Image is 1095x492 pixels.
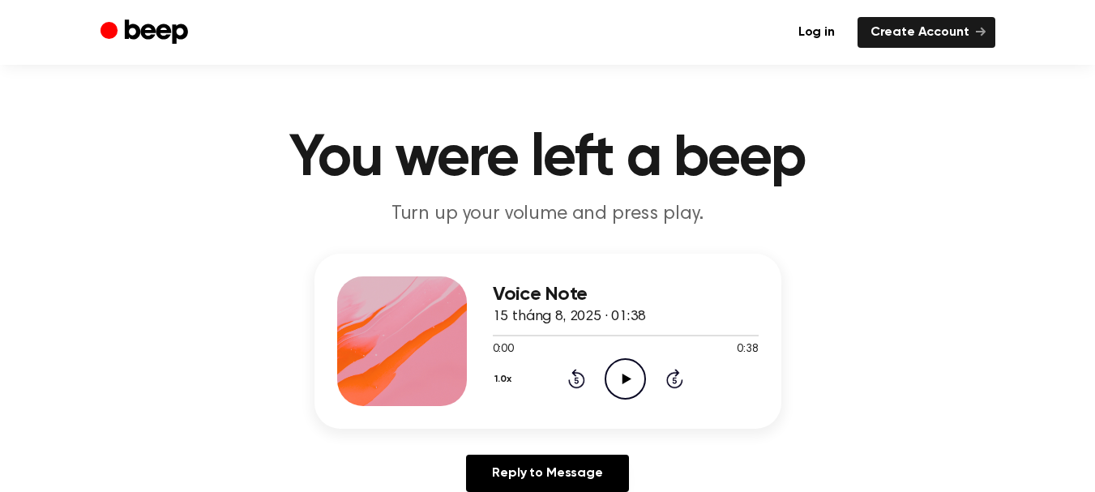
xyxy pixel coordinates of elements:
a: Create Account [858,17,995,48]
a: Reply to Message [466,455,628,492]
span: 0:00 [493,341,514,358]
a: Log in [785,17,848,48]
a: Beep [101,17,192,49]
h3: Voice Note [493,284,759,306]
span: 15 tháng 8, 2025 · 01:38 [493,310,646,324]
span: 0:38 [737,341,758,358]
button: 1.0x [493,366,518,393]
h1: You were left a beep [133,130,963,188]
p: Turn up your volume and press play. [237,201,859,228]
